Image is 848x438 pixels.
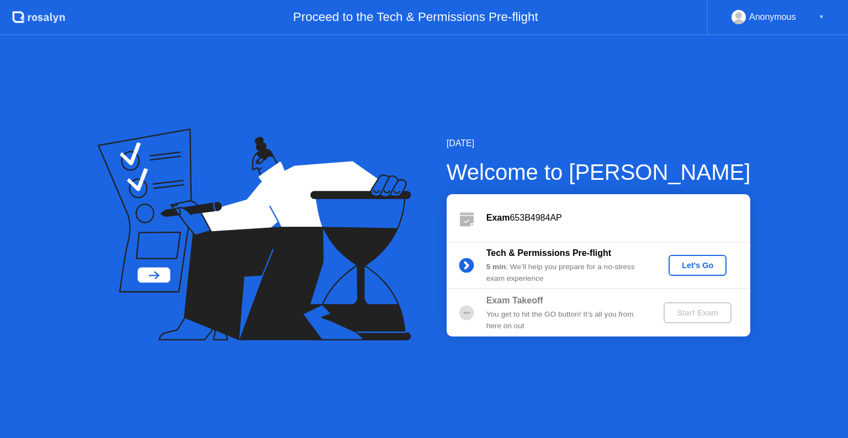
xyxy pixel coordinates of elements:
div: ▼ [819,10,824,24]
b: Tech & Permissions Pre-flight [486,248,611,258]
div: Start Exam [668,308,727,317]
div: Anonymous [749,10,796,24]
button: Let's Go [669,255,727,276]
button: Start Exam [664,302,732,323]
b: 5 min [486,263,506,271]
div: 653B4984AP [486,211,750,225]
div: You get to hit the GO button! It’s all you from here on out [486,309,645,332]
b: Exam [486,213,510,222]
b: Exam Takeoff [486,296,543,305]
div: [DATE] [447,137,751,150]
div: Let's Go [673,261,722,270]
div: : We’ll help you prepare for a no-stress exam experience [486,261,645,284]
div: Welcome to [PERSON_NAME] [447,156,751,189]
